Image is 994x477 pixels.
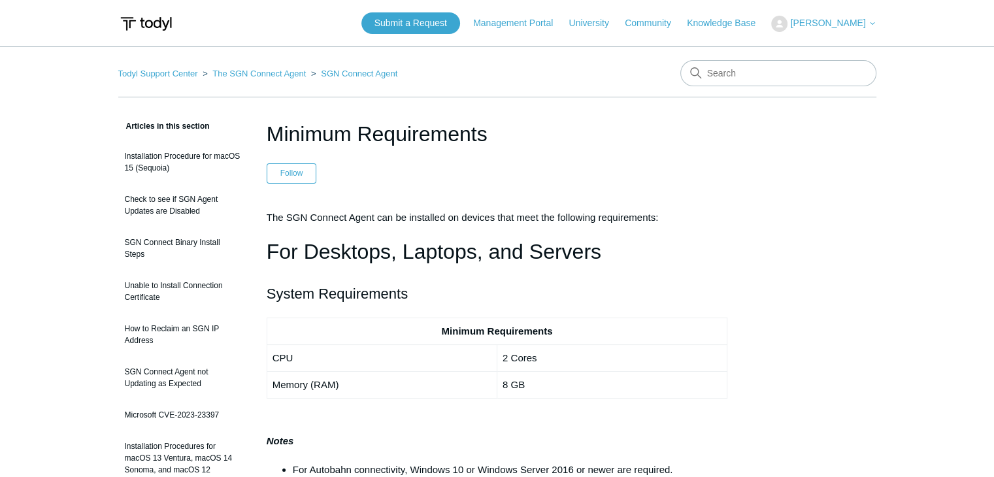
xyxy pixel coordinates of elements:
[267,163,317,183] button: Follow Article
[118,12,174,36] img: Todyl Support Center Help Center home page
[267,240,601,263] span: For Desktops, Laptops, and Servers
[497,344,727,371] td: 2 Cores
[625,16,684,30] a: Community
[118,122,210,131] span: Articles in this section
[321,69,397,78] a: SGN Connect Agent
[118,359,247,396] a: SGN Connect Agent not Updating as Expected
[118,403,247,427] a: Microsoft CVE-2023-23397
[212,69,306,78] a: The SGN Connect Agent
[118,273,247,310] a: Unable to Install Connection Certificate
[680,60,876,86] input: Search
[118,69,198,78] a: Todyl Support Center
[118,316,247,353] a: How to Reclaim an SGN IP Address
[790,18,865,28] span: [PERSON_NAME]
[118,187,247,223] a: Check to see if SGN Agent Updates are Disabled
[687,16,769,30] a: Knowledge Base
[118,144,247,180] a: Installation Procedure for macOS 15 (Sequoia)
[267,435,294,446] strong: Notes
[267,344,497,371] td: CPU
[473,16,566,30] a: Management Portal
[267,212,659,223] span: The SGN Connect Agent can be installed on devices that meet the following requirements:
[267,286,408,302] span: System Requirements
[569,16,621,30] a: University
[200,69,308,78] li: The SGN Connect Agent
[361,12,460,34] a: Submit a Request
[771,16,876,32] button: [PERSON_NAME]
[118,230,247,267] a: SGN Connect Binary Install Steps
[267,371,497,398] td: Memory (RAM)
[441,325,552,337] strong: Minimum Requirements
[497,371,727,398] td: 8 GB
[267,118,728,150] h1: Minimum Requirements
[118,69,201,78] li: Todyl Support Center
[308,69,397,78] li: SGN Connect Agent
